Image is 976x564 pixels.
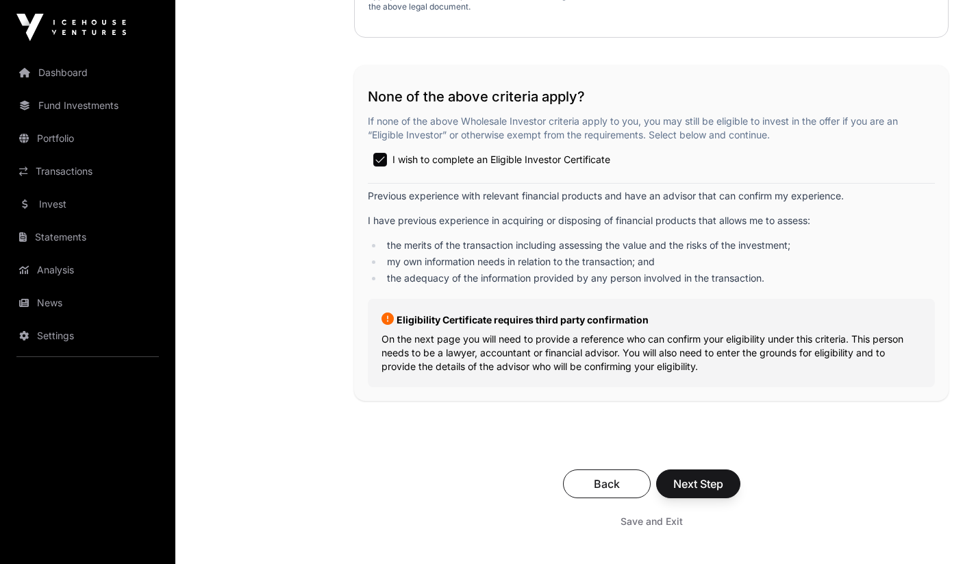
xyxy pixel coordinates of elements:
a: Fund Investments [11,90,164,121]
p: I have previous experience in acquiring or disposing of financial products that allows me to assess: [368,214,935,228]
button: Save and Exit [604,509,699,534]
p: Previous experience with relevant financial products and have an advisor that can confirm my expe... [368,189,935,203]
a: Portfolio [11,123,164,154]
iframe: Chat Widget [908,498,976,564]
li: my own information needs in relation to the transaction; and [383,255,935,269]
li: the merits of the transaction including assessing the value and the risks of the investment; [383,238,935,252]
button: Next Step [656,469,740,498]
span: I wish to complete an Eligible Investor Certificate [392,153,610,167]
p: On the next page you will need to provide a reference who can confirm your eligibility under this... [381,332,921,373]
a: Transactions [11,156,164,186]
a: News [11,288,164,318]
a: Invest [11,189,164,219]
li: the adequacy of the information provided by any person involved in the transaction. [383,271,935,285]
p: Eligibility Certificate requires third party confirmation [381,312,921,327]
a: Analysis [11,255,164,285]
span: Save and Exit [621,515,683,528]
button: Back [563,469,651,498]
a: Dashboard [11,58,164,88]
span: Next Step [673,476,723,492]
span: Back [580,476,634,492]
a: Settings [11,321,164,351]
a: Statements [11,222,164,252]
p: If none of the above Wholesale Investor criteria apply to you, you may still be eligible to inves... [368,114,935,142]
h2: None of the above criteria apply? [368,87,935,106]
img: Icehouse Ventures Logo [16,14,126,41]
